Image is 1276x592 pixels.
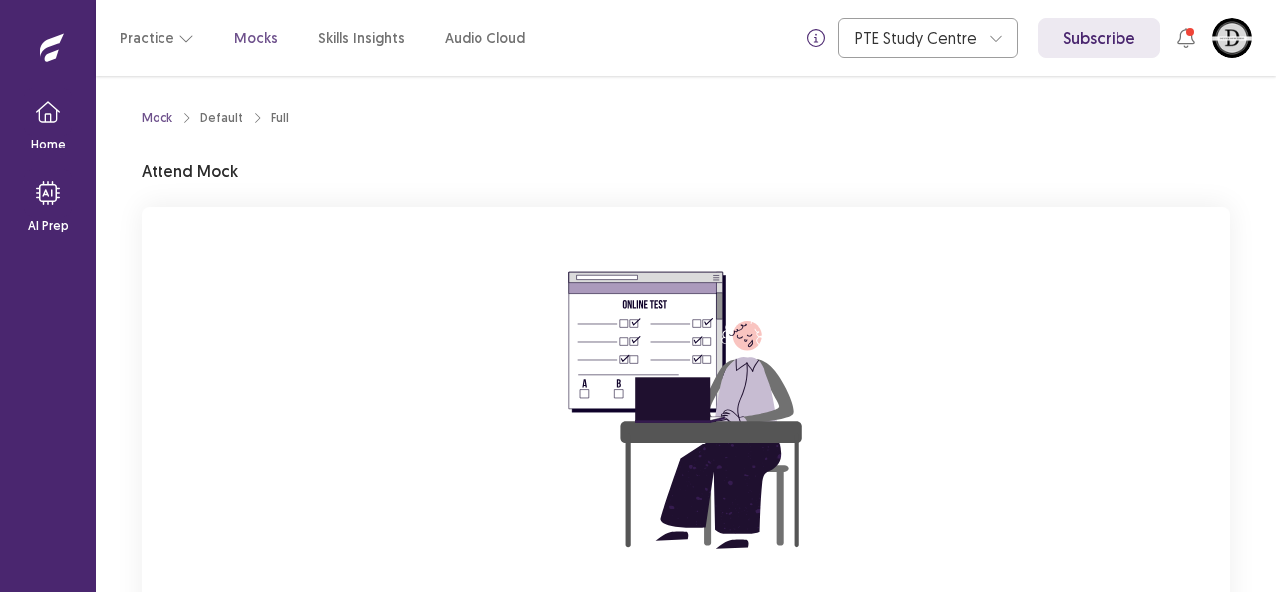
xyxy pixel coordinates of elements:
[142,109,289,127] nav: breadcrumb
[234,28,278,49] a: Mocks
[1038,18,1160,58] a: Subscribe
[1212,18,1252,58] button: User Profile Image
[271,109,289,127] div: Full
[445,28,525,49] a: Audio Cloud
[318,28,405,49] a: Skills Insights
[200,109,243,127] div: Default
[142,109,172,127] a: Mock
[798,20,834,56] button: info
[506,231,865,590] img: attend-mock
[855,19,979,57] div: PTE Study Centre
[142,159,238,183] p: Attend Mock
[31,136,66,153] p: Home
[28,217,69,235] p: AI Prep
[120,20,194,56] button: Practice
